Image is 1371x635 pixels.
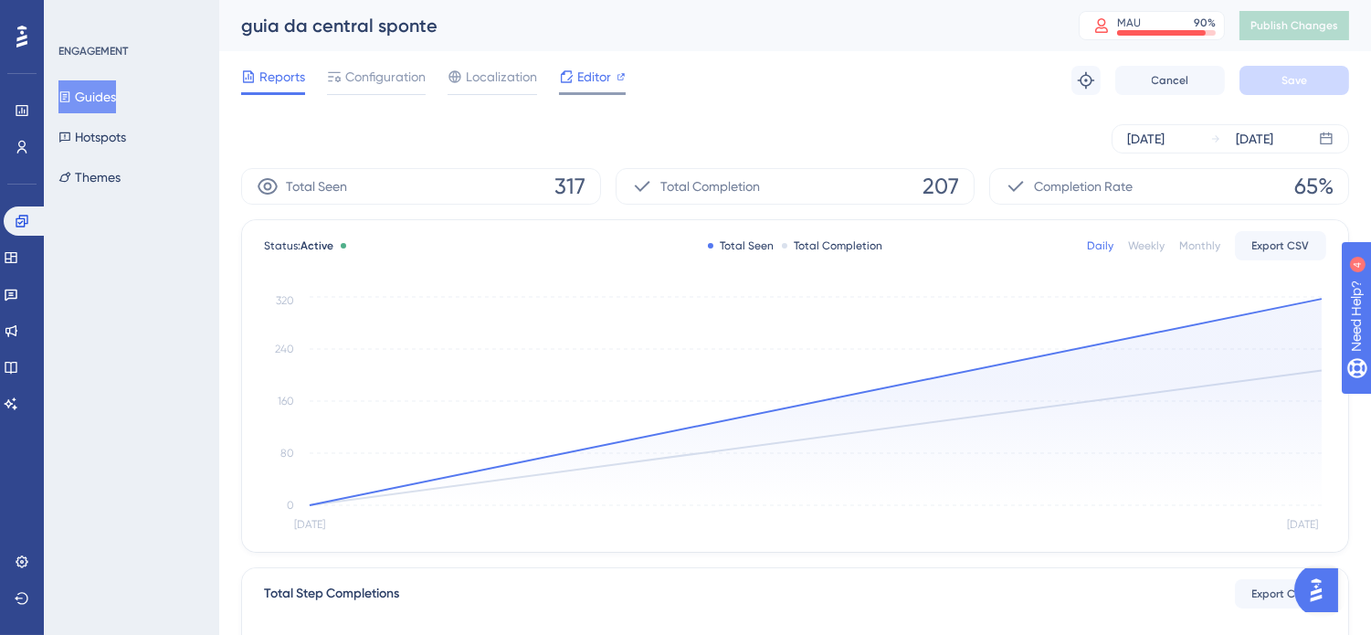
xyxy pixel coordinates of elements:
div: Total Step Completions [264,583,399,605]
span: Export CSV [1252,238,1310,253]
tspan: 160 [278,395,294,407]
span: Cancel [1152,73,1189,88]
span: Configuration [345,66,426,88]
tspan: 320 [276,294,294,307]
span: Total Completion [660,175,760,197]
div: Monthly [1179,238,1220,253]
span: Active [301,239,333,252]
div: Weekly [1128,238,1165,253]
div: [DATE] [1236,128,1273,150]
span: Publish Changes [1250,18,1338,33]
button: Themes [58,161,121,194]
span: Editor [577,66,611,88]
div: 90 % [1194,16,1216,30]
iframe: UserGuiding AI Assistant Launcher [1294,563,1349,618]
tspan: [DATE] [1287,519,1318,532]
button: Hotspots [58,121,126,153]
button: Publish Changes [1239,11,1349,40]
div: guia da central sponte [241,13,1033,38]
div: MAU [1117,16,1141,30]
div: Daily [1087,238,1113,253]
span: Total Seen [286,175,347,197]
div: Total Completion [782,238,883,253]
button: Guides [58,80,116,113]
div: ENGAGEMENT [58,44,128,58]
button: Export CSV [1235,231,1326,260]
span: Reports [259,66,305,88]
div: [DATE] [1127,128,1165,150]
span: Export CSV [1252,587,1310,601]
span: Completion Rate [1034,175,1133,197]
tspan: 80 [280,447,294,460]
span: Need Help? [43,5,114,26]
span: 207 [923,172,959,201]
tspan: [DATE] [294,519,325,532]
span: Status: [264,238,333,253]
span: Save [1281,73,1307,88]
span: 65% [1294,172,1334,201]
div: Total Seen [708,238,775,253]
span: Localization [466,66,537,88]
tspan: 0 [287,499,294,512]
button: Cancel [1115,66,1225,95]
tspan: 240 [275,343,294,355]
button: Save [1239,66,1349,95]
div: 4 [126,9,132,24]
button: Export CSV [1235,579,1326,609]
span: 317 [554,172,585,201]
